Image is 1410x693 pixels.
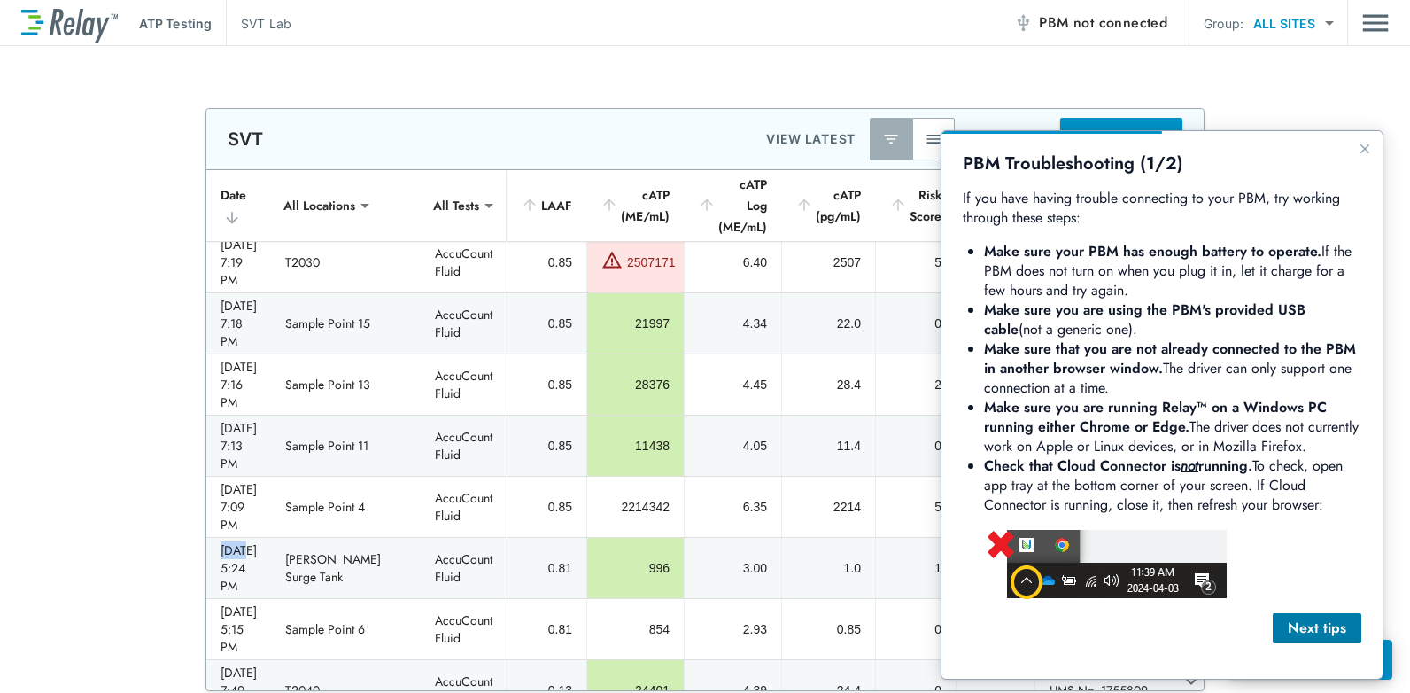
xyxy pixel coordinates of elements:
iframe: bubble [941,131,1383,679]
div: 1 [890,559,941,577]
th: Date [206,170,271,242]
p: SVT Lab [241,14,291,33]
div: [DATE] 5:15 PM [221,603,257,656]
td: Sample Point 11 [271,416,421,476]
div: 22.0 [796,315,861,332]
p: ATP Testing [139,14,212,33]
td: Sample Point 15 [271,293,421,354]
td: T2030 [271,232,421,292]
div: 2 [890,376,941,393]
div: 28.4 [796,376,861,393]
div: 5 [890,253,941,271]
div: 4.45 [699,376,767,393]
div: 21997 [601,315,670,332]
div: 2214342 [601,498,670,516]
div: 0.85 [522,498,572,516]
div: 0.85 [522,376,572,393]
div: [DATE] 7:18 PM [221,297,257,350]
div: 0.85 [522,315,572,332]
td: AccuCount Fluid [421,354,507,415]
button: Export [964,118,1006,160]
div: 0.81 [522,620,572,638]
div: 0.85 [522,253,572,271]
div: 0.85 [522,437,572,455]
img: Offline Icon [1014,14,1032,32]
div: 2507171 [627,253,676,271]
div: 0.85 [796,620,861,638]
div: 6.35 [699,498,767,516]
span: not connected [1073,12,1167,33]
button: Main menu [1362,6,1389,40]
div: [DATE] 7:19 PM [221,236,257,289]
td: AccuCount Fluid [421,416,507,476]
div: 4.34 [699,315,767,332]
img: Settings Icon [1019,128,1041,151]
p: Group: [1204,14,1243,33]
div: Risk Score [889,184,941,227]
div: [DATE] 5:24 PM [221,541,257,595]
img: Warning [601,249,623,270]
td: Sample Point 13 [271,354,421,415]
button: PBM not connected [1007,5,1174,41]
td: [PERSON_NAME] Surge Tank [271,538,421,598]
div: 0 [890,620,941,638]
div: All Locations [271,188,368,223]
div: 28376 [601,376,670,393]
div: 2.93 [699,620,767,638]
div: 0.81 [522,559,572,577]
p: SVT [228,128,263,150]
td: AccuCount Fluid [421,599,507,659]
div: cATP (ME/mL) [600,184,670,227]
td: Sample Point 6 [271,599,421,659]
div: All Tests [421,188,492,223]
span: PBM [1039,11,1167,35]
div: 11.4 [796,437,861,455]
div: [DATE] 7:13 PM [221,419,257,472]
button: RUN TESTS [1060,118,1182,160]
p: VIEW LATEST [766,128,856,150]
div: 3.00 [699,559,767,577]
img: LuminUltra Relay [21,4,118,43]
div: LAAF [521,195,572,216]
td: Sample Point 4 [271,477,421,537]
img: Latest [882,130,900,148]
div: 11438 [601,437,670,455]
div: 6.40 [699,253,767,271]
td: AccuCount Fluid [421,232,507,292]
div: cATP (pg/mL) [795,184,861,227]
div: 2507 [796,253,861,271]
div: 5 [890,498,941,516]
div: [DATE] 7:09 PM [221,480,257,533]
div: 4.05 [699,437,767,455]
img: View All [925,130,942,148]
td: AccuCount Fluid [421,477,507,537]
img: Drawer Icon [1362,6,1389,40]
div: cATP Log (ME/mL) [698,174,767,237]
div: 1.0 [796,559,861,577]
div: 854 [601,620,670,638]
img: Export Icon [974,128,996,151]
button: Site setup [1006,116,1053,163]
div: 0 [890,315,941,332]
div: 0 [890,437,941,455]
td: AccuCount Fluid [421,293,507,354]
